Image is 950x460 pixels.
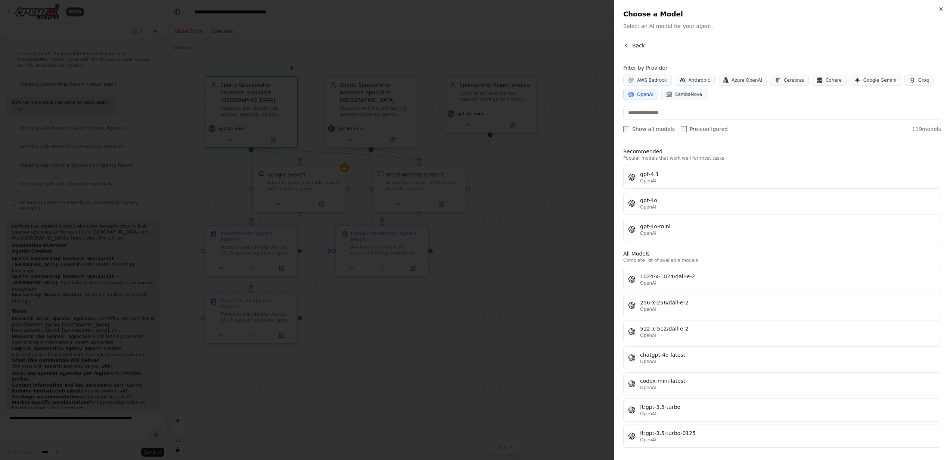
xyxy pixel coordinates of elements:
span: Anthropic [689,77,710,83]
button: AWS Bedrock [623,75,672,86]
h4: Filter by Provider [623,64,941,72]
button: Azure OpenAI [718,75,767,86]
button: ft:gpt-3.5-turbo-0125OpenAI [623,425,941,448]
span: Google Gemini [863,77,897,83]
span: Groq [918,77,929,83]
button: SambaNova [661,89,707,100]
div: gpt-4o-mini [640,223,936,230]
p: Complete list of available models [623,257,941,263]
h3: All Models [623,250,941,257]
input: Show all models [623,126,629,132]
span: OpenAI [640,230,656,236]
button: Back [623,42,645,49]
button: gpt-4o-miniOpenAI [623,218,941,241]
span: 119 models [912,125,941,133]
span: SambaNova [675,91,702,97]
label: Pre-configured [681,125,728,133]
button: Cerebras [770,75,809,86]
span: Back [632,42,645,49]
span: Azure OpenAI [732,77,762,83]
button: Groq [904,75,934,86]
span: OpenAI [637,91,653,97]
button: Google Gemini [850,75,901,86]
div: gpt-4o [640,197,936,204]
span: OpenAI [640,385,656,391]
h2: Choose a Model [623,9,941,19]
div: codex-mini-latest [640,377,936,385]
span: OpenAI [640,204,656,210]
span: OpenAI [640,332,656,338]
button: chatgpt-4o-latestOpenAI [623,346,941,369]
span: OpenAI [640,437,656,443]
button: 512-x-512/dall-e-2OpenAI [623,320,941,343]
p: Select an AI model for your agent. [623,22,941,30]
span: OpenAI [640,306,656,312]
span: OpenAI [640,359,656,364]
button: gpt-4oOpenAI [623,192,941,215]
button: gpt-4.1OpenAI [623,166,941,189]
p: Popular models that work well for most tasks [623,155,941,161]
span: AWS Bedrock [637,77,667,83]
div: 512-x-512/dall-e-2 [640,325,936,332]
div: ft:gpt-3.5-turbo [640,403,936,411]
div: chatgpt-4o-latest [640,351,936,359]
h3: Recommended [623,148,941,155]
span: OpenAI [640,178,656,184]
div: 1024-x-1024/dall-e-2 [640,273,936,280]
div: gpt-4.1 [640,170,936,178]
span: OpenAI [640,280,656,286]
button: ft:gpt-3.5-turboOpenAI [623,398,941,422]
button: 256-x-256/dall-e-2OpenAI [623,294,941,317]
div: ft:gpt-3.5-turbo-0125 [640,429,936,437]
div: 256-x-256/dall-e-2 [640,299,936,306]
label: Show all models [623,125,675,133]
button: Anthropic [675,75,715,86]
button: codex-mini-latestOpenAI [623,372,941,395]
button: OpenAI [623,89,658,100]
input: Pre-configured [681,126,687,132]
button: Cohere [812,75,847,86]
span: Cohere [826,77,842,83]
button: 1024-x-1024/dall-e-2OpenAI [623,268,941,291]
span: Cerebras [784,77,804,83]
span: OpenAI [640,411,656,417]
